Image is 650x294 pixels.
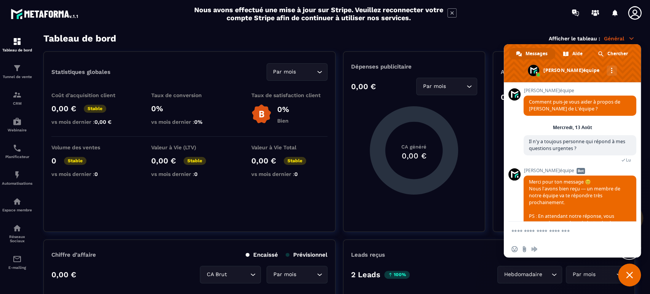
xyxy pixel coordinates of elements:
span: Messages [525,48,548,59]
p: vs mois dernier : [51,171,128,177]
a: Messages [509,48,555,59]
p: Leads reçus [351,251,385,258]
input: Search for option [447,82,465,91]
span: [PERSON_NAME]équipe [524,88,636,93]
p: vs mois dernier : [51,119,128,125]
img: formation [13,90,22,99]
a: Fermer le chat [618,264,641,286]
div: Search for option [200,266,261,283]
p: Stable [284,157,306,165]
p: 0 [501,93,506,102]
p: Valeur à Vie (LTV) [151,144,227,150]
p: Volume des ventes [51,144,128,150]
h2: Nous avons effectué une mise à jour sur Stripe. Veuillez reconnecter votre compte Stripe afin de ... [194,6,444,22]
p: 0,00 € [51,270,76,279]
p: Stable [184,157,206,165]
input: Search for option [228,270,248,279]
a: formationformationCRM [2,85,32,111]
p: Bien [277,118,289,124]
div: Search for option [267,63,327,81]
p: 0,00 € [51,104,76,113]
p: Prévisionnel [286,251,327,258]
p: Statistiques globales [51,69,110,75]
span: 0% [194,119,203,125]
span: Hebdomadaire [502,270,544,279]
img: automations [13,170,22,179]
a: automationsautomationsEspace membre [2,191,32,218]
span: Par mois [571,270,597,279]
a: social-networksocial-networkRéseaux Sociaux [2,218,32,249]
p: 0% [151,104,227,113]
p: Réseaux Sociaux [2,235,32,243]
span: Message audio [531,246,537,252]
p: 0,00 € [151,156,176,165]
span: Lu [626,157,631,163]
p: Taux de conversion [151,92,227,98]
p: Chiffre d’affaire [51,251,96,258]
a: automationsautomationsWebinaire [2,111,32,138]
a: Chercher [591,48,636,59]
a: schedulerschedulerPlanificateur [2,138,32,165]
p: 0,00 € [251,156,276,165]
span: Comment puis-je vous aider à propos de [PERSON_NAME] de L'équipe ? [529,99,620,112]
div: Search for option [416,78,477,95]
a: formationformationTunnel de vente [2,58,32,85]
p: vs mois dernier : [151,171,227,177]
span: 0 [294,171,298,177]
span: 0 [94,171,98,177]
span: [PERSON_NAME]équipe [524,168,636,173]
p: vs mois dernier : [151,119,227,125]
span: Insérer un emoji [511,246,517,252]
img: b-badge-o.b3b20ee6.svg [251,104,271,124]
span: CA Brut [205,270,228,279]
p: Automatisations [2,181,32,185]
img: logo [11,7,79,21]
p: Tableau de bord [2,48,32,52]
img: formation [13,37,22,46]
p: Espace membre [2,208,32,212]
h3: Tableau de bord [43,33,116,44]
a: formationformationTableau de bord [2,31,32,58]
img: scheduler [13,144,22,153]
span: 0 [194,171,198,177]
span: Chercher [607,48,628,59]
p: CRM [2,101,32,105]
a: automationsautomationsAutomatisations [2,165,32,191]
input: Search for option [544,270,549,279]
div: Search for option [566,266,627,283]
p: Planificateur [2,155,32,159]
p: Général [604,35,635,42]
input: Search for option [298,68,315,76]
p: 0 [51,156,56,165]
img: email [13,254,22,264]
span: 0,00 € [94,119,112,125]
p: Coût d'acquisition client [51,92,128,98]
span: Par mois [271,68,298,76]
span: Par mois [421,82,447,91]
p: Stable [64,157,86,165]
p: 100% [384,271,410,279]
img: formation [13,64,22,73]
textarea: Entrez votre message... [511,222,618,241]
p: Encaissé [246,251,278,258]
a: emailemailE-mailing [2,249,32,275]
div: Mercredi, 13 Août [553,125,592,130]
p: vs mois dernier : [251,171,327,177]
p: Stable [84,105,106,113]
img: social-network [13,224,22,233]
p: Analyse des Leads [501,69,564,75]
p: Dépenses publicitaire [351,63,477,70]
div: Search for option [267,266,327,283]
div: Search for option [497,266,562,283]
p: 0,00 € [351,82,376,91]
p: Tunnel de vente [2,75,32,79]
p: Taux de satisfaction client [251,92,327,98]
p: 2 Leads [351,270,380,279]
p: Valeur à Vie Total [251,144,327,150]
span: Il n'y a toujous personne qui répond à mes questions urgentes ? [529,138,625,152]
img: automations [13,117,22,126]
input: Search for option [298,270,315,279]
p: Webinaire [2,128,32,132]
p: E-mailing [2,265,32,270]
p: Afficher le tableau : [549,35,600,42]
